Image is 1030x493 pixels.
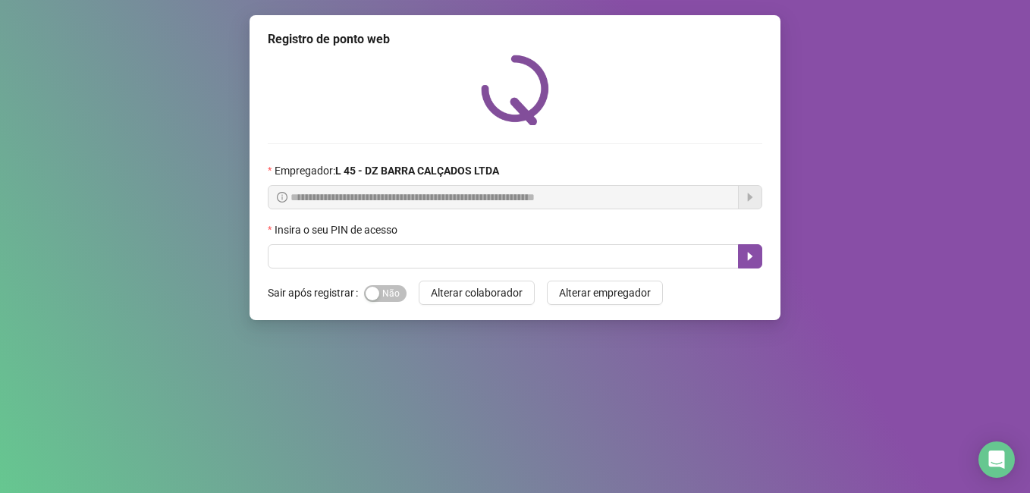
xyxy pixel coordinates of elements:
[277,192,287,203] span: info-circle
[335,165,499,177] strong: L 45 - DZ BARRA CALÇADOS LTDA
[547,281,663,305] button: Alterar empregador
[268,30,762,49] div: Registro de ponto web
[744,250,756,262] span: caret-right
[559,284,651,301] span: Alterar empregador
[268,281,364,305] label: Sair após registrar
[978,441,1015,478] div: Open Intercom Messenger
[275,162,499,179] span: Empregador :
[481,55,549,125] img: QRPoint
[431,284,523,301] span: Alterar colaborador
[268,221,407,238] label: Insira o seu PIN de acesso
[419,281,535,305] button: Alterar colaborador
